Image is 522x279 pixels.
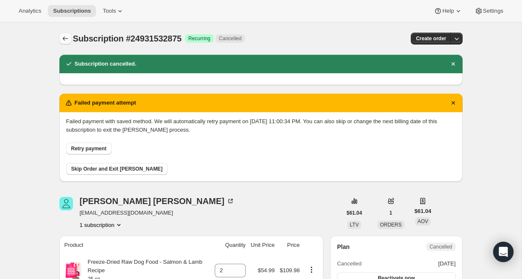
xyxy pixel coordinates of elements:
[212,236,248,254] th: Quantity
[277,236,302,254] th: Price
[73,34,182,43] span: Subscription #24931532875
[447,58,459,70] button: Dismiss notification
[429,5,467,17] button: Help
[188,35,210,42] span: Recurring
[14,5,46,17] button: Analytics
[337,243,350,251] h2: Plan
[438,260,456,268] span: [DATE]
[483,8,503,14] span: Settings
[66,117,456,134] p: Failed payment with saved method. We will automatically retry payment on [DATE] 11:00:34 PM. You ...
[305,265,318,274] button: Product actions
[53,8,91,14] span: Subscriptions
[447,97,459,109] button: Dismiss notification
[493,242,514,262] div: Open Intercom Messenger
[380,222,401,228] span: ORDERS
[416,35,446,42] span: Create order
[80,197,235,205] div: [PERSON_NAME] [PERSON_NAME]
[59,197,73,210] span: Carol Platt
[469,5,508,17] button: Settings
[75,60,137,68] h2: Subscription cancelled.
[390,210,393,216] span: 1
[66,143,112,155] button: Retry payment
[80,221,123,229] button: Product actions
[415,207,432,215] span: $61.04
[71,166,163,172] span: Skip Order and Exit [PERSON_NAME]
[103,8,116,14] span: Tools
[384,207,398,219] button: 1
[411,33,451,44] button: Create order
[48,5,96,17] button: Subscriptions
[442,8,454,14] span: Help
[258,267,275,273] span: $54.99
[59,236,212,254] th: Product
[59,33,71,44] button: Subscriptions
[429,243,452,250] span: Cancelled
[19,8,41,14] span: Analytics
[418,218,428,224] span: AOV
[98,5,129,17] button: Tools
[65,262,81,279] img: product img
[66,163,168,175] button: Skip Order and Exit [PERSON_NAME]
[337,260,362,268] span: Cancelled
[219,35,241,42] span: Cancelled
[347,210,362,216] span: $61.04
[80,209,235,217] span: [EMAIL_ADDRESS][DOMAIN_NAME]
[350,222,359,228] span: LTV
[75,99,136,107] h2: Failed payment attempt
[71,145,107,152] span: Retry payment
[342,207,368,219] button: $61.04
[280,267,300,273] span: $109.98
[248,236,277,254] th: Unit Price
